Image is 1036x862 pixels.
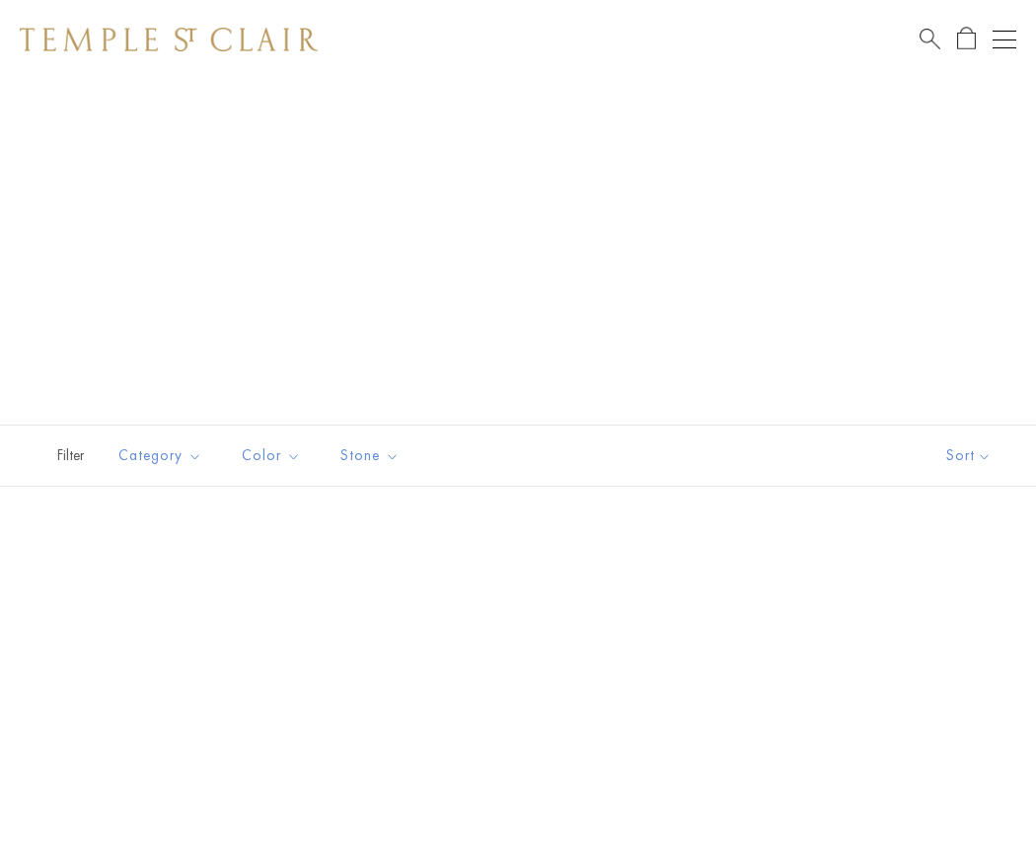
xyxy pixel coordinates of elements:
button: Stone [326,433,414,478]
a: Search [920,27,940,51]
button: Category [104,433,217,478]
button: Open navigation [993,28,1016,51]
span: Category [109,443,217,468]
span: Color [232,443,316,468]
a: Open Shopping Bag [957,27,976,51]
img: Temple St. Clair [20,28,318,51]
span: Stone [331,443,414,468]
button: Color [227,433,316,478]
button: Show sort by [902,426,1036,486]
